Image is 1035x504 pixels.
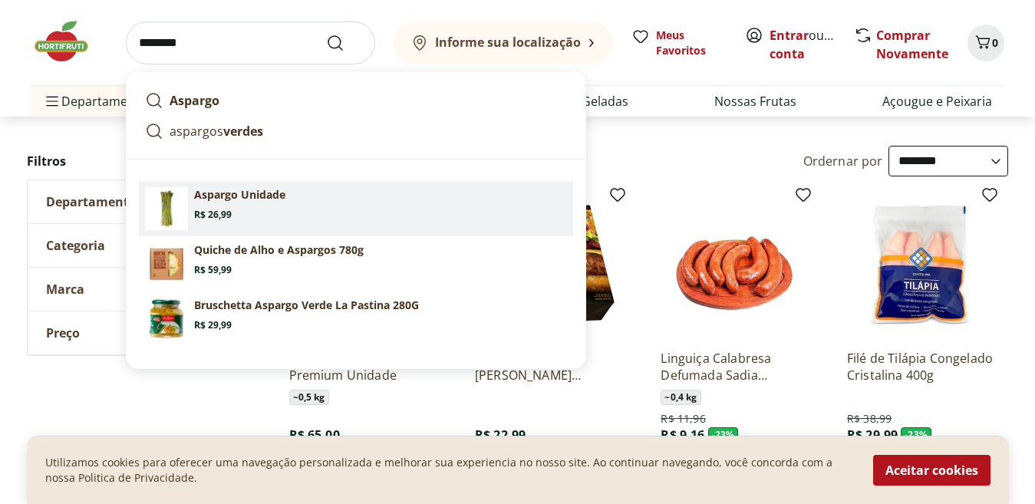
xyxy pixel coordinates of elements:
p: Aspargo Unidade [194,187,285,203]
button: Informe sua localização [394,21,613,64]
span: R$ 26,99 [194,209,232,221]
strong: verdes [223,123,263,140]
p: Bruschetta Aspargo Verde La Pastina 280G [194,298,419,313]
img: Principal [145,298,188,341]
span: ~ 0,5 kg [289,390,329,405]
b: Informe sua localização [435,34,581,51]
span: - 23 % [708,427,739,443]
button: Submit Search [326,34,363,52]
img: Principal [145,187,188,230]
span: Categoria [46,238,105,253]
span: Preço [46,325,80,341]
p: Quiche de Alho e Aspargos 780g [194,242,364,258]
a: Nossas Frutas [714,92,796,110]
span: 0 [992,35,998,50]
strong: Aspargo [170,92,219,109]
button: Menu [43,83,61,120]
span: R$ 65,00 [289,427,340,443]
span: Marca [46,282,84,297]
span: - 23 % [901,427,931,443]
span: Departamentos [43,83,153,120]
a: Aspargo [139,85,573,116]
a: aspargosverdes [139,116,573,147]
p: Utilizamos cookies para oferecer uma navegação personalizada e melhorar sua experiencia no nosso ... [45,455,855,486]
span: R$ 22,99 [475,427,526,443]
h2: Filtros [27,146,259,176]
button: Marca [28,268,258,311]
a: Linguiça Calabresa Defumada Sadia Perdigão [661,350,806,384]
a: Comprar Novamente [876,27,948,62]
a: Entrar [770,27,809,44]
span: Meus Favoritos [656,28,727,58]
a: Açougue e Peixaria [882,92,992,110]
a: Filé de Tilápia Congelado Cristalina 400g [847,350,993,384]
button: Preço [28,311,258,354]
input: search [126,21,375,64]
img: Linguiça Calabresa Defumada Sadia Perdigão [661,192,806,338]
img: Principal [145,242,188,285]
button: Categoria [28,224,258,267]
span: R$ 29,99 [194,319,232,331]
span: R$ 11,96 [661,411,705,427]
button: Departamento [28,180,258,223]
span: R$ 9,16 [661,427,704,443]
a: PrincipalQuiche de Alho e Aspargos 780gR$ 59,99 [139,236,573,292]
img: Hortifruti [31,18,107,64]
span: R$ 59,99 [194,264,232,276]
a: PrincipalAspargo UnidadeR$ 26,99 [139,181,573,236]
a: Criar conta [770,27,854,62]
span: ou [770,26,838,63]
button: Carrinho [967,25,1004,61]
span: ~ 0,4 kg [661,390,700,405]
p: aspargos [170,122,263,140]
span: Departamento [46,194,137,209]
span: R$ 29,99 [847,427,898,443]
img: Filé de Tilápia Congelado Cristalina 400g [847,192,993,338]
label: Ordernar por [803,153,883,170]
a: Meus Favoritos [631,28,727,58]
span: R$ 38,99 [847,411,892,427]
a: PrincipalBruschetta Aspargo Verde La Pastina 280GR$ 29,99 [139,292,573,347]
button: Aceitar cookies [873,455,991,486]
